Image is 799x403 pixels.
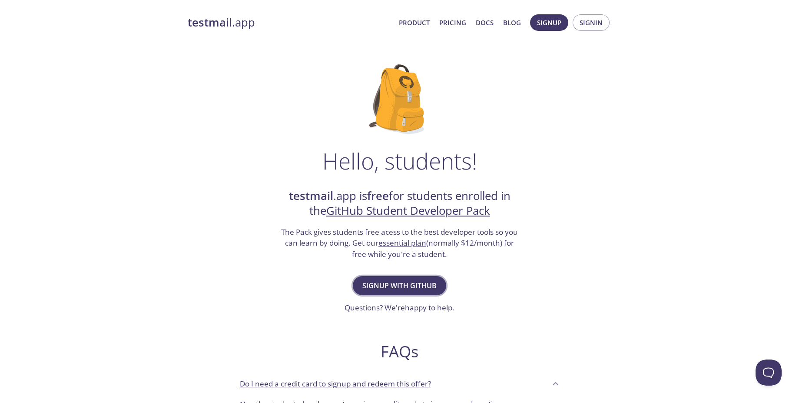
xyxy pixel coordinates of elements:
button: Signin [573,14,610,31]
h2: FAQs [233,342,567,361]
h1: Hello, students! [322,148,477,174]
span: Signup [537,17,561,28]
iframe: Help Scout Beacon - Open [756,360,782,386]
h3: The Pack gives students free acess to the best developer tools so you can learn by doing. Get our... [280,226,519,260]
a: Docs [476,17,494,28]
strong: testmail [188,15,232,30]
p: Do I need a credit card to signup and redeem this offer? [240,378,431,390]
a: GitHub Student Developer Pack [326,203,490,218]
div: Do I need a credit card to signup and redeem this offer? [233,372,567,395]
strong: testmail [289,188,333,203]
strong: free [367,188,389,203]
h3: Questions? We're . [345,302,454,313]
span: Signin [580,17,603,28]
a: Pricing [439,17,466,28]
a: Blog [503,17,521,28]
img: github-student-backpack.png [369,64,430,134]
h2: .app is for students enrolled in the [280,189,519,219]
a: essential plan [378,238,426,248]
a: happy to help [405,303,452,313]
a: testmail.app [188,15,392,30]
button: Signup with GitHub [353,276,446,295]
button: Signup [530,14,568,31]
span: Signup with GitHub [362,280,437,292]
a: Product [399,17,430,28]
